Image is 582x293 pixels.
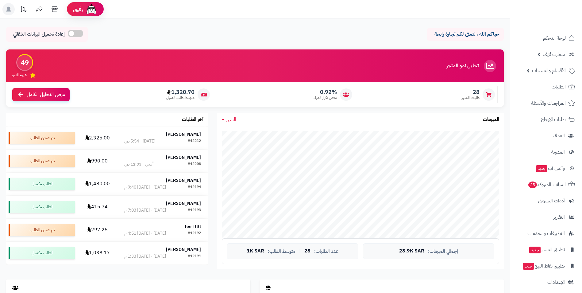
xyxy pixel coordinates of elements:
span: الشهر [226,116,236,123]
a: طلبات الإرجاع [514,112,578,127]
a: المدونة [514,145,578,159]
span: تقييم النمو [12,72,27,78]
td: 415.74 [77,196,117,218]
div: #12194 [188,184,201,190]
span: جديد [536,165,547,172]
div: #12212 [188,138,201,144]
strong: [PERSON_NAME] [166,154,201,161]
div: [DATE] - [DATE] 9:40 م [124,184,166,190]
p: حياكم الله ، نتمنى لكم تجارة رابحة [432,31,499,38]
img: ai-face.png [85,3,98,15]
td: 2,325.00 [77,127,117,149]
span: طلبات الشهر [462,95,480,100]
div: أمس - 12:33 ص [124,161,153,167]
span: الطلبات [552,83,566,91]
span: متوسط الطلب: [268,249,295,254]
span: رفيق [73,6,83,13]
a: الشهر [222,116,236,123]
strong: [PERSON_NAME] [166,131,201,138]
div: تم شحن الطلب [9,224,75,236]
span: لوحة التحكم [543,34,566,42]
div: الطلب مكتمل [9,247,75,259]
span: | [299,249,301,253]
span: السلات المتروكة [528,180,566,189]
td: 1,038.17 [77,242,117,264]
td: 297.25 [77,219,117,241]
h3: تحليل نمو المتجر [446,63,479,69]
a: تحديثات المنصة [16,3,32,17]
span: 28 [462,89,480,96]
span: 25 [528,182,537,188]
span: سمارت لايف [543,50,565,59]
a: أدوات التسويق [514,193,578,208]
div: #12208 [188,161,201,167]
a: التقارير [514,210,578,225]
a: الطلبات [514,80,578,94]
span: الأقسام والمنتجات [532,66,566,75]
div: تم شحن الطلب [9,132,75,144]
span: المراجعات والأسئلة [531,99,566,107]
span: جديد [523,263,534,270]
a: التطبيقات والخدمات [514,226,578,241]
strong: [PERSON_NAME] [166,246,201,253]
td: 990.00 [77,150,117,172]
span: معدل تكرار الشراء [314,95,337,100]
span: 28.9K SAR [399,248,424,254]
span: 0.92% [314,89,337,96]
a: تطبيق المتجرجديد [514,242,578,257]
a: وآتس آبجديد [514,161,578,176]
h3: آخر الطلبات [182,117,203,123]
span: إعادة تحميل البيانات التلقائي [13,31,65,38]
div: الطلب مكتمل [9,178,75,190]
span: متوسط طلب العميل [166,95,195,100]
span: عرض التحليل الكامل [27,91,65,98]
span: 28 [304,248,310,254]
a: تطبيق نقاط البيعجديد [514,259,578,273]
strong: [PERSON_NAME] [166,200,201,207]
div: [DATE] - [DATE] 4:51 م [124,230,166,236]
span: التطبيقات والخدمات [527,229,565,238]
h3: المبيعات [483,117,499,123]
div: #12192 [188,230,201,236]
a: المراجعات والأسئلة [514,96,578,111]
strong: Tee Ftttt [184,223,201,230]
span: المدونة [551,148,565,156]
span: 1,320.70 [166,89,195,96]
div: #12193 [188,207,201,213]
span: عدد الطلبات: [314,249,338,254]
div: [DATE] - [DATE] 7:03 م [124,207,166,213]
span: تطبيق المتجر [529,245,565,254]
span: جديد [529,247,541,253]
span: الإعدادات [547,278,565,287]
a: العملاء [514,128,578,143]
span: العملاء [553,131,565,140]
a: لوحة التحكم [514,31,578,45]
span: إجمالي المبيعات: [428,249,458,254]
span: تطبيق نقاط البيع [522,262,565,270]
span: أدوات التسويق [538,197,565,205]
div: تم شحن الطلب [9,155,75,167]
div: الطلب مكتمل [9,201,75,213]
a: السلات المتروكة25 [514,177,578,192]
td: 1,480.00 [77,173,117,195]
span: 1K SAR [247,248,264,254]
strong: [PERSON_NAME] [166,177,201,184]
span: التقارير [553,213,565,221]
div: [DATE] - 5:54 ص [124,138,155,144]
div: #12191 [188,253,201,260]
span: وآتس آب [535,164,565,173]
a: الإعدادات [514,275,578,290]
div: [DATE] - [DATE] 1:33 م [124,253,166,260]
a: عرض التحليل الكامل [12,88,70,101]
span: طلبات الإرجاع [541,115,566,124]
